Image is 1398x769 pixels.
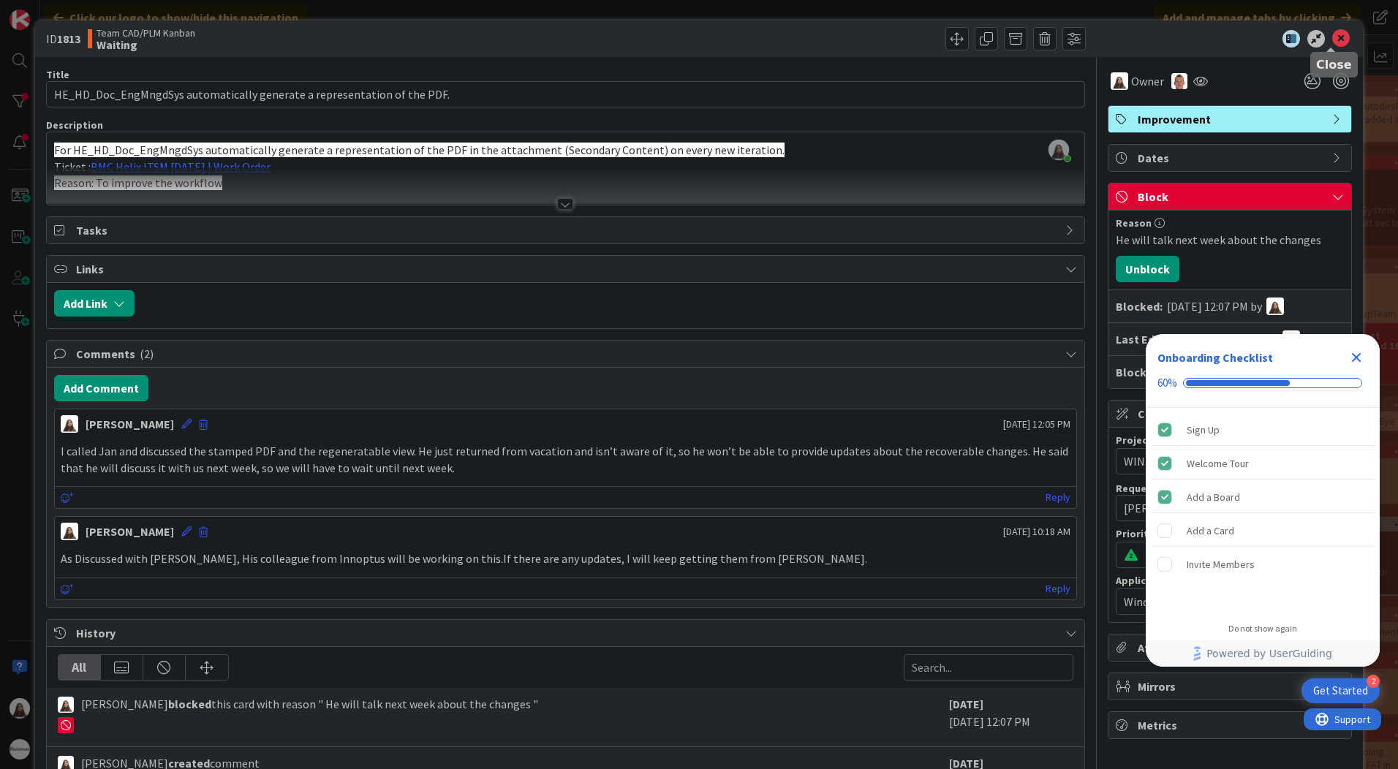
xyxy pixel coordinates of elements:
[97,39,195,50] b: Waiting
[91,159,271,174] a: BMC Helix ITSM [DATE] | Work Order
[54,159,1077,175] p: Ticket :
[1138,149,1325,167] span: Dates
[1146,640,1380,667] div: Footer
[1301,678,1380,703] div: Open Get Started checklist, remaining modules: 2
[1367,675,1380,688] div: 2
[1153,640,1372,667] a: Powered by UserGuiding
[1138,188,1325,205] span: Block
[1316,58,1352,72] h5: Close
[1171,73,1187,89] img: TJ
[1048,140,1069,160] img: DgKIAU5DK9CW91CGzAAdOQy4yew5ohpQ.jpeg
[1003,524,1070,539] span: [DATE] 10:18 AM
[86,415,174,433] div: [PERSON_NAME]
[61,523,78,540] img: KM
[1003,417,1070,432] span: [DATE] 12:05 PM
[61,550,1070,567] p: As Discussed with [PERSON_NAME], His colleague from Innoptus will be working on this.If there are...
[1138,716,1325,734] span: Metrics
[54,143,785,157] span: For HE_HD_Doc_EngMngdSys automatically generate a representation of the PDF in the attachment (Se...
[1116,256,1179,282] button: Unblock
[949,695,1073,739] div: [DATE] 12:07 PM
[1282,330,1300,348] img: KM
[1116,218,1152,228] span: Reason
[58,697,74,713] img: KM
[1116,575,1344,586] div: Application (CAD/PLM)
[1116,435,1344,445] div: Project
[46,81,1085,107] input: type card name here...
[31,2,67,20] span: Support
[1157,376,1177,390] div: 60%
[1187,421,1220,439] div: Sign Up
[1138,110,1325,128] span: Improvement
[1152,414,1374,446] div: Sign Up is complete.
[1157,349,1273,366] div: Onboarding Checklist
[54,290,135,317] button: Add Link
[57,31,80,46] b: 1813
[1138,639,1325,656] span: Attachments
[1046,580,1070,598] a: Reply
[54,375,148,401] button: Add Comment
[1157,376,1368,390] div: Checklist progress: 60%
[46,68,69,81] label: Title
[46,118,103,132] span: Description
[1206,645,1332,662] span: Powered by UserGuiding
[1187,522,1234,539] div: Add a Card
[76,221,1058,239] span: Tasks
[76,345,1058,363] span: Comments
[86,523,174,540] div: [PERSON_NAME]
[1152,515,1374,547] div: Add a Card is incomplete.
[61,415,78,433] img: KM
[1152,447,1374,480] div: Welcome Tour is complete.
[1313,683,1368,698] div: Get Started
[1116,298,1163,315] b: Blocked:
[1187,455,1249,472] div: Welcome Tour
[1266,298,1284,315] img: KM
[58,655,101,680] div: All
[904,654,1073,681] input: Search...
[1146,408,1380,613] div: Checklist items
[1187,556,1255,573] div: Invite Members
[46,30,80,48] span: ID
[1187,488,1240,506] div: Add a Board
[81,695,538,733] span: [PERSON_NAME] this card with reason " He will talk next week about the changes "
[168,697,211,711] b: blocked
[1046,488,1070,507] a: Reply
[1152,481,1374,513] div: Add a Board is complete.
[97,27,195,39] span: Team CAD/PLM Kanban
[1183,330,1300,348] div: [DATE] 12:07 PM by
[1116,363,1192,381] b: Blocked Time:
[1111,72,1128,90] img: KM
[1138,678,1325,695] span: Mirrors
[76,260,1058,278] span: Links
[1124,451,1311,471] span: WINDCHILL E-BOM
[1116,330,1179,348] b: Last Edited:
[1116,231,1344,249] div: He will talk next week about the changes
[1345,346,1368,369] div: Close Checklist
[1228,623,1297,634] div: Do not show again
[1116,482,1167,495] label: Requester
[1124,593,1318,610] span: Windchill
[1152,548,1374,580] div: Invite Members is incomplete.
[140,346,154,361] span: ( 2 )
[1146,334,1380,667] div: Checklist Container
[1167,298,1284,315] div: [DATE] 12:07 PM by
[61,443,1070,476] p: I called Jan and discussed the stamped PDF and the regeneratable view. He just returned from vaca...
[1138,405,1325,423] span: Custom Fields
[949,697,983,711] b: [DATE]
[1131,72,1164,90] span: Owner
[1116,529,1344,539] div: Priority
[76,624,1058,642] span: History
